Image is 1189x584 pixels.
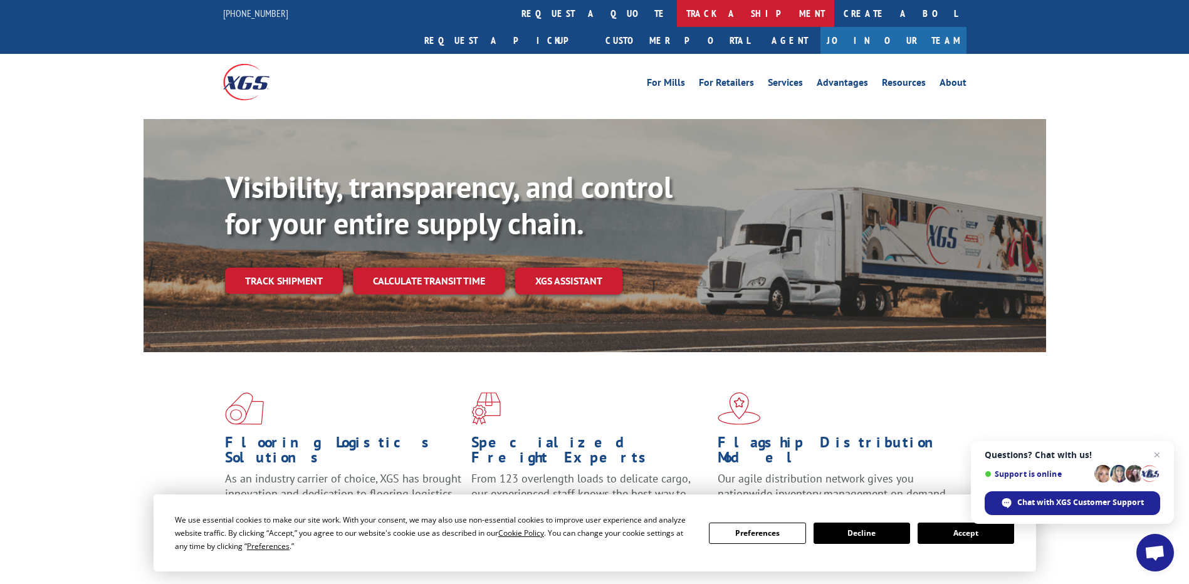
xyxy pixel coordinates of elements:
[247,541,290,551] span: Preferences
[940,78,966,91] a: About
[918,523,1014,544] button: Accept
[985,450,1160,460] span: Questions? Chat with us!
[882,78,926,91] a: Resources
[718,435,955,471] h1: Flagship Distribution Model
[225,435,462,471] h1: Flooring Logistics Solutions
[709,523,805,544] button: Preferences
[225,167,673,242] b: Visibility, transparency, and control for your entire supply chain.
[718,392,761,425] img: xgs-icon-flagship-distribution-model-red
[225,268,343,294] a: Track shipment
[225,471,461,516] span: As an industry carrier of choice, XGS has brought innovation and dedication to flooring logistics...
[471,435,708,471] h1: Specialized Freight Experts
[415,27,596,54] a: Request a pickup
[647,78,685,91] a: For Mills
[699,78,754,91] a: For Retailers
[596,27,759,54] a: Customer Portal
[154,494,1036,571] div: Cookie Consent Prompt
[768,78,803,91] a: Services
[817,78,868,91] a: Advantages
[353,268,505,295] a: Calculate transit time
[471,392,501,425] img: xgs-icon-focused-on-flooring-red
[759,27,820,54] a: Agent
[175,513,694,553] div: We use essential cookies to make our site work. With your consent, we may also use non-essential ...
[225,392,264,425] img: xgs-icon-total-supply-chain-intelligence-red
[1136,534,1174,571] a: Open chat
[471,471,708,527] p: From 123 overlength loads to delicate cargo, our experienced staff knows the best way to move you...
[985,491,1160,515] span: Chat with XGS Customer Support
[515,268,622,295] a: XGS ASSISTANT
[498,528,544,538] span: Cookie Policy
[985,469,1090,479] span: Support is online
[814,523,910,544] button: Decline
[820,27,966,54] a: Join Our Team
[223,7,288,19] a: [PHONE_NUMBER]
[718,471,948,501] span: Our agile distribution network gives you nationwide inventory management on demand.
[1017,497,1144,508] span: Chat with XGS Customer Support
